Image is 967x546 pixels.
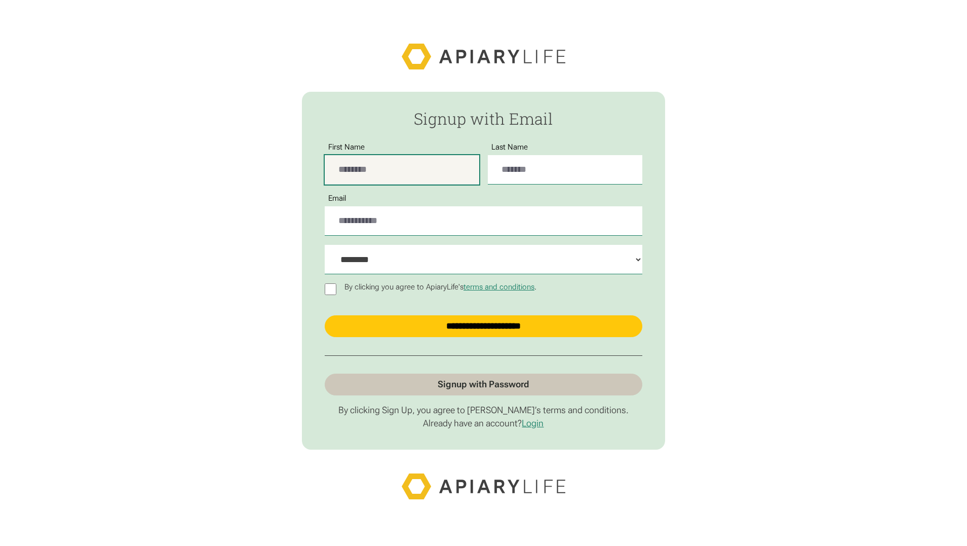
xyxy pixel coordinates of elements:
[325,374,642,395] a: Signup with Password
[325,110,642,127] h2: Signup with Email
[341,283,540,292] p: By clicking you agree to ApiaryLife's .
[522,418,544,428] a: Login
[325,405,642,416] p: By clicking Sign Up, you agree to [PERSON_NAME]’s terms and conditions.
[325,143,369,152] label: First Name
[325,418,642,429] p: Already have an account?
[488,143,532,152] label: Last Name
[463,282,534,292] a: terms and conditions
[302,92,665,450] form: Passwordless Signup
[325,194,350,203] label: Email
